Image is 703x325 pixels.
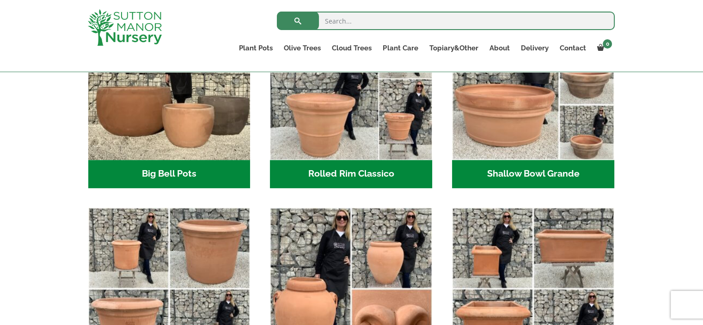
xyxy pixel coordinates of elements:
[452,160,614,189] h2: Shallow Bowl Grande
[88,9,162,46] img: logo
[423,42,483,55] a: Topiary&Other
[377,42,423,55] a: Plant Care
[603,39,612,49] span: 0
[326,42,377,55] a: Cloud Trees
[591,42,615,55] a: 0
[233,42,278,55] a: Plant Pots
[515,42,554,55] a: Delivery
[277,12,615,30] input: Search...
[483,42,515,55] a: About
[278,42,326,55] a: Olive Trees
[270,160,432,189] h2: Rolled Rim Classico
[554,42,591,55] a: Contact
[88,160,251,189] h2: Big Bell Pots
